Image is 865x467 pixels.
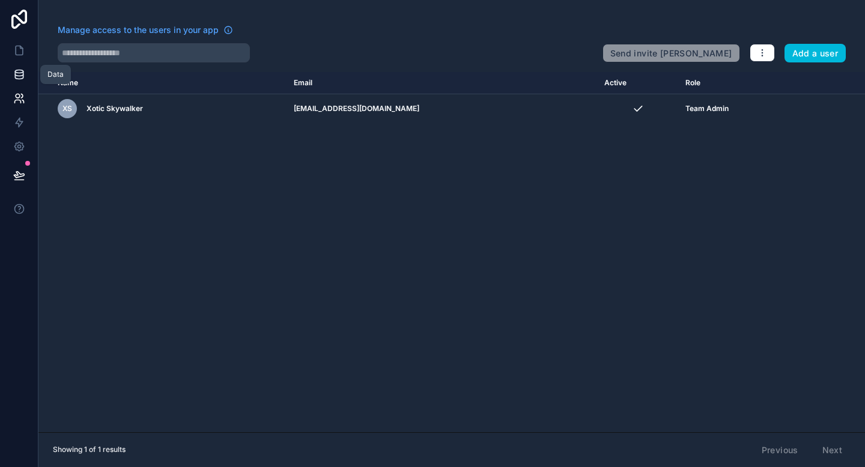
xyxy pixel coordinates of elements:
span: XS [62,104,72,113]
th: Role [678,72,806,94]
td: [EMAIL_ADDRESS][DOMAIN_NAME] [287,94,597,124]
span: Showing 1 of 1 results [53,445,126,454]
th: Email [287,72,597,94]
th: Name [38,72,287,94]
span: Team Admin [685,104,729,113]
span: Manage access to the users in your app [58,24,219,36]
a: Manage access to the users in your app [58,24,233,36]
div: Data [47,70,64,79]
span: Xotic Skywalker [86,104,143,113]
button: Add a user [785,44,846,63]
th: Active [597,72,678,94]
div: scrollable content [38,72,865,432]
